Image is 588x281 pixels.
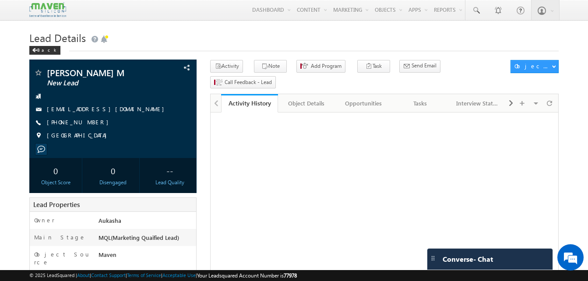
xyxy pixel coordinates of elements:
div: Activity History [228,99,271,107]
label: Object Source [34,250,90,266]
div: Opportunities [342,98,384,109]
span: Add Program [311,62,342,70]
span: Your Leadsquared Account Number is [197,272,297,279]
div: Lead Quality [146,179,194,186]
label: Main Stage [34,233,86,241]
div: Object Score [32,179,80,186]
div: Interview Status [456,98,498,109]
span: [PERSON_NAME] M [47,68,150,77]
a: Object Details [278,94,335,112]
span: 77978 [284,272,297,279]
a: Contact Support [91,272,126,278]
a: Acceptable Use [162,272,196,278]
button: Object Actions [511,60,559,73]
div: Object Details [285,98,327,109]
button: Task [357,60,390,73]
div: 0 [89,162,137,179]
span: New Lead [47,79,150,88]
div: Tasks [399,98,441,109]
a: Tasks [392,94,449,112]
a: [EMAIL_ADDRESS][DOMAIN_NAME] [47,105,169,112]
button: Call Feedback - Lead [210,76,276,89]
div: 0 [32,162,80,179]
div: -- [146,162,194,179]
div: Back [29,46,60,55]
label: Owner [34,216,55,224]
span: [PHONE_NUMBER] [47,118,113,127]
a: Opportunities [335,94,392,112]
span: Lead Properties [33,200,80,209]
div: Object Actions [514,62,552,70]
span: Lead Details [29,31,86,45]
div: Disengaged [89,179,137,186]
span: Converse - Chat [443,255,493,263]
button: Send Email [399,60,440,73]
span: [GEOGRAPHIC_DATA] [47,131,111,140]
span: Call Feedback - Lead [225,78,272,86]
button: Activity [210,60,243,73]
span: Send Email [412,62,437,70]
a: Back [29,46,65,53]
span: © 2025 LeadSquared | | | | | [29,271,297,280]
button: Note [254,60,287,73]
img: carter-drag [430,255,437,262]
button: Add Program [296,60,345,73]
a: Interview Status [449,94,506,112]
a: Terms of Service [127,272,161,278]
a: Activity History [221,94,278,112]
div: MQL(Marketing Quaified Lead) [96,233,196,246]
span: Aukasha [99,217,121,224]
img: Custom Logo [29,2,66,18]
a: About [77,272,90,278]
div: Maven [96,250,196,263]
